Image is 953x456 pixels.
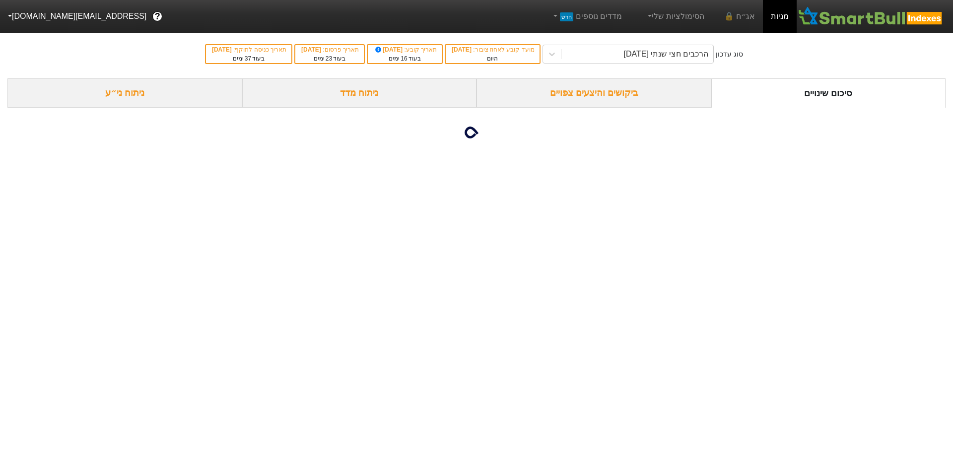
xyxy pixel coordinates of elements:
[326,55,332,62] span: 23
[373,45,437,54] div: תאריך קובע :
[716,49,743,60] div: סוג עדכון
[452,46,473,53] span: [DATE]
[301,46,323,53] span: [DATE]
[465,121,488,144] img: loading...
[245,55,251,62] span: 37
[623,48,708,60] div: הרכבים חצי שנתי [DATE]
[451,45,534,54] div: מועד קובע לאחוז ציבור :
[7,78,242,108] div: ניתוח ני״ע
[642,6,708,26] a: הסימולציות שלי
[560,12,573,21] span: חדש
[300,45,359,54] div: תאריך פרסום :
[373,54,437,63] div: בעוד ימים
[711,78,946,108] div: סיכום שינויים
[374,46,405,53] span: [DATE]
[487,55,498,62] span: היום
[212,46,233,53] span: [DATE]
[300,54,359,63] div: בעוד ימים
[476,78,711,108] div: ביקושים והיצעים צפויים
[242,78,477,108] div: ניתוח מדד
[211,45,286,54] div: תאריך כניסה לתוקף :
[401,55,407,62] span: 16
[211,54,286,63] div: בעוד ימים
[155,10,160,23] span: ?
[547,6,626,26] a: מדדים נוספיםחדש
